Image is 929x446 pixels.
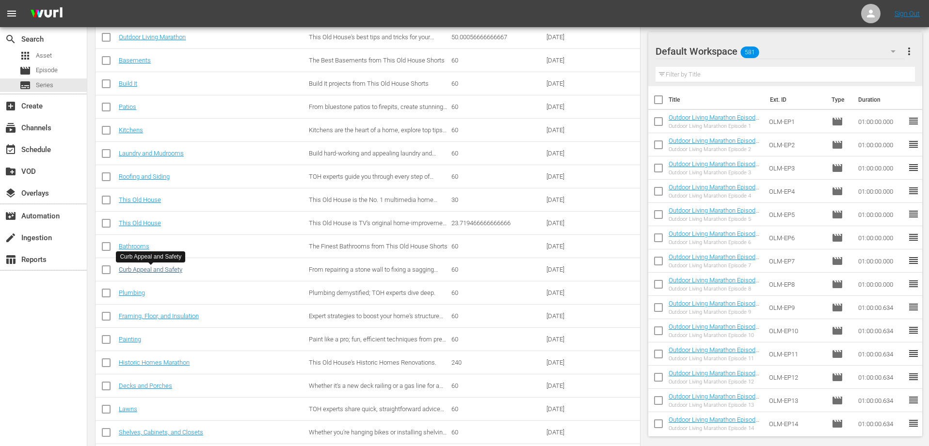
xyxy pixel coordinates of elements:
th: Title [669,86,764,113]
div: Outdoor Living Marathon Episode 3 [669,169,761,176]
span: Episode [19,65,31,77]
div: 60 [451,150,544,157]
div: 60 [451,382,544,389]
div: [DATE] [546,103,591,110]
span: From repairing a stone wall to fixing a sagging gate, enhance and secure your home. [309,266,438,280]
a: Outdoor Living Marathon Episode 2 [669,137,759,152]
div: 60 [451,243,544,250]
a: Kitchens [119,126,143,134]
div: 23.719466666666666 [451,219,544,227]
span: Episode [832,302,843,313]
a: Outdoor Living Marathon Episode 7 [669,253,759,268]
span: more_vert [903,46,915,57]
span: From bluestone patios to firepits, create stunning outdoor spaces with expert help. [309,103,447,118]
div: [DATE] [546,57,591,64]
span: reorder [908,185,919,197]
div: 30 [451,196,544,203]
a: Curb Appeal and Safety [119,266,182,273]
span: Search [5,33,16,45]
span: reorder [908,417,919,429]
div: 60 [451,266,544,273]
span: Episode [36,65,58,75]
span: Plumbing demystified; TOH experts dive deep. [309,289,435,296]
div: [DATE] [546,33,591,41]
a: Outdoor Living Marathon [119,33,186,41]
a: Roofing and Siding [119,173,170,180]
div: Outdoor Living Marathon Episode 10 [669,332,761,338]
span: Episode [832,139,843,151]
div: [DATE] [546,219,591,227]
a: Outdoor Living Marathon Episode 11 [669,346,759,361]
td: 01:00:00.000 [854,180,908,203]
span: reorder [908,324,919,336]
td: 01:00:00.634 [854,296,908,319]
td: OLM-EP5 [765,203,828,226]
td: OLM-EP1 [765,110,828,133]
span: This Old House's best tips and tricks for your outdoor spaces. [309,33,434,48]
span: Asset [19,50,31,62]
span: This Old House's Historic Homes Renovations. [309,359,436,366]
span: Build hard-working and appealing laundry and mudrooms. [309,150,436,164]
span: Paint like a pro; fun, efficient techniques from prep work to final coat. [309,336,446,350]
td: OLM-EP9 [765,296,828,319]
div: Outdoor Living Marathon Episode 1 [669,123,761,129]
div: 60 [451,312,544,320]
a: Outdoor Living Marathon Episode 1 [669,114,759,128]
a: This Old House [119,219,161,227]
div: [DATE] [546,266,591,273]
div: Outdoor Living Marathon Episode 4 [669,193,761,199]
div: 60 [451,336,544,343]
div: [DATE] [546,243,591,250]
td: 01:00:00.634 [854,319,908,342]
a: Outdoor Living Marathon Episode 3 [669,160,759,175]
div: Outdoor Living Marathon Episode 11 [669,355,761,362]
td: OLM-EP12 [765,366,828,389]
span: reorder [908,162,919,173]
a: Outdoor Living Marathon Episode 9 [669,300,759,314]
div: 60 [451,126,544,134]
td: OLM-EP8 [765,273,828,296]
td: OLM-EP2 [765,133,828,156]
th: Type [826,86,852,113]
div: [DATE] [546,80,591,87]
span: This Old House is the No. 1 multimedia home enthusiast brand, offering trusted information and ex... [309,196,444,218]
div: Outdoor Living Marathon Episode 7 [669,262,761,269]
td: 01:00:00.000 [854,249,908,273]
span: The Finest Bathrooms from This Old House Shorts [309,243,448,250]
span: Episode [832,418,843,430]
span: Create [5,100,16,112]
td: OLM-EP3 [765,156,828,180]
div: Outdoor Living Marathon Episode 5 [669,216,761,222]
span: Episode [832,371,843,383]
span: reorder [908,348,919,359]
span: Overlays [5,187,16,199]
div: 60 [451,103,544,110]
div: 60 [451,80,544,87]
a: Outdoor Living Marathon Episode 12 [669,369,759,384]
span: reorder [908,301,919,313]
span: Channels [5,122,16,134]
div: Outdoor Living Marathon Episode 2 [669,146,761,153]
div: 60 [451,405,544,413]
a: Patios [119,103,136,110]
div: [DATE] [546,312,591,320]
span: reorder [908,371,919,383]
a: Outdoor Living Marathon Episode 13 [669,393,759,407]
td: OLM-EP11 [765,342,828,366]
td: 01:00:00.000 [854,156,908,180]
a: Painting [119,336,141,343]
div: [DATE] [546,429,591,436]
div: [DATE] [546,359,591,366]
span: reorder [908,115,919,127]
a: Outdoor Living Marathon Episode 6 [669,230,759,245]
span: Episode [832,162,843,174]
span: Whether you're hanging bikes or installing shelving, discover easy DIY home storage ideas. [309,429,448,443]
span: Series [36,80,53,90]
a: Build It [119,80,137,87]
span: This Old House is TV's original home-improvement show. Each season our award-winning pros renovat... [309,219,448,248]
span: Build It projects from This Old House Shorts [309,80,429,87]
td: 01:00:00.634 [854,412,908,435]
td: OLM-EP7 [765,249,828,273]
span: reorder [908,278,919,290]
span: Kitchens are the heart of a home, explore top tips on how to upgrade and maintain yours. [309,126,447,141]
